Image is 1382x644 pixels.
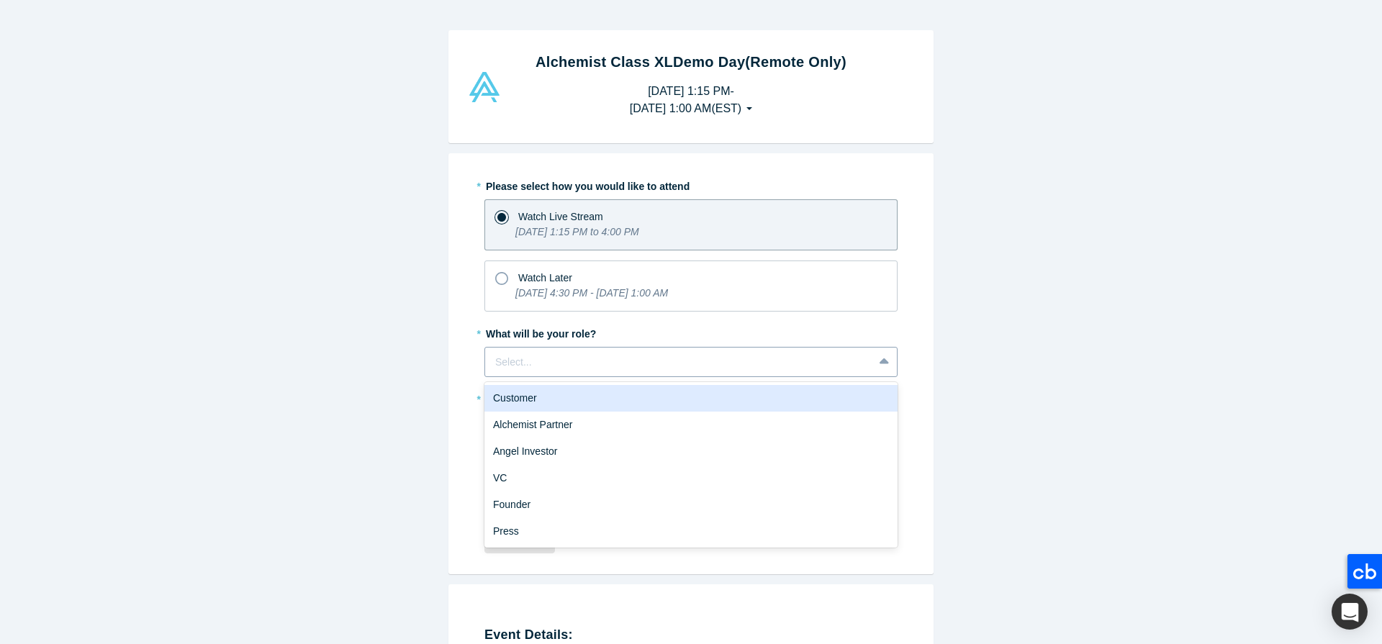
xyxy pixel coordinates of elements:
div: Angel Investor [484,438,898,465]
div: Alchemist Partner [484,412,898,438]
div: Press [484,518,898,545]
div: Founder [484,491,898,518]
strong: Alchemist Class XL Demo Day (Remote Only) [536,54,846,70]
i: [DATE] 4:30 PM - [DATE] 1:00 AM [515,287,668,299]
div: Customer [484,385,898,412]
strong: Event Details: [484,627,573,642]
div: VC [484,465,898,491]
label: Please select how you would like to attend [484,174,898,194]
span: Watch Live Stream [518,211,603,222]
img: Alchemist Vault Logo [467,72,502,102]
label: What will be your role? [484,322,898,342]
i: [DATE] 1:15 PM to 4:00 PM [515,226,639,237]
span: Watch Later [518,272,572,284]
button: [DATE] 1:15 PM-[DATE] 1:00 AM(EST) [615,78,767,122]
